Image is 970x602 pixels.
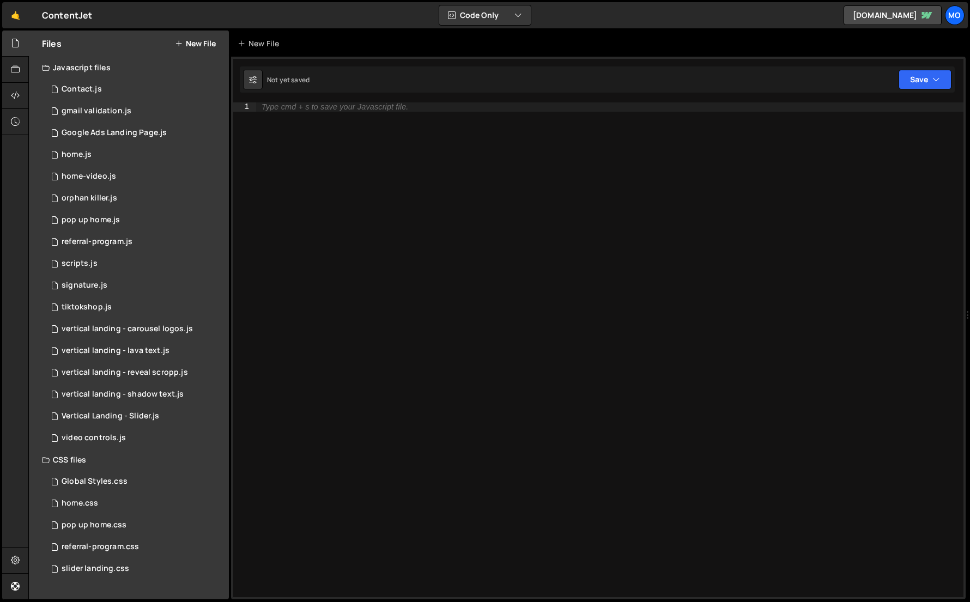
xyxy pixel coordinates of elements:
button: New File [175,39,216,48]
div: 10184/37628.js [42,231,229,253]
a: 🤙 [2,2,29,28]
div: ContentJet [42,9,93,22]
div: vertical landing - carousel logos.js [62,324,193,334]
div: orphan killer.js [62,193,117,203]
div: 10184/44965.js [42,187,229,209]
div: tiktokshop.js [62,302,112,312]
div: 10184/46812.js [42,209,229,231]
div: vertical landing - shadow text.js [62,390,184,399]
div: 10184/39869.js [42,144,229,166]
div: scripts.js [62,259,98,269]
div: 10184/44936.js [42,318,229,340]
div: 10184/43272.js [42,166,229,187]
div: pop up home.js [62,215,120,225]
div: 10184/46813.css [42,514,229,536]
div: referral-program.css [62,542,139,552]
div: 10184/34477.js [42,275,229,296]
div: slider landing.css [62,564,129,574]
div: vertical landing - reveal scropp.js [62,368,188,378]
div: 10184/37166.js [42,78,229,100]
button: Code Only [439,5,531,25]
div: CSS files [29,449,229,471]
div: home.js [62,150,92,160]
div: home-video.js [62,172,116,181]
div: 10184/30310.js [42,296,229,318]
div: Vertical Landing - Slider.js [62,411,159,421]
div: 10184/36849.js [42,122,229,144]
div: 10184/39870.css [42,492,229,514]
button: Save [899,70,951,89]
div: 10184/22928.js [42,253,229,275]
div: 10184/44930.js [42,362,229,384]
div: vertical landing - lava text.js [62,346,169,356]
div: 10184/44517.js [42,405,229,427]
div: Type cmd + s to save your Javascript file. [262,103,408,111]
div: 10184/43538.js [42,427,229,449]
a: Mo [945,5,965,25]
div: signature.js [62,281,107,290]
div: home.css [62,498,98,508]
div: Not yet saved [267,75,310,84]
div: Javascript files [29,57,229,78]
div: referral-program.js [62,237,132,247]
div: Contact.js [62,84,102,94]
div: Google Ads Landing Page.js [62,128,167,138]
div: 10184/37629.css [42,536,229,558]
div: pop up home.css [62,520,126,530]
h2: Files [42,38,62,50]
div: gmail validation.js [62,106,131,116]
div: video controls.js [62,433,126,443]
div: 10184/38486.js [42,100,229,122]
a: [DOMAIN_NAME] [844,5,942,25]
div: New File [238,38,283,49]
div: 1 [233,102,256,112]
div: Global Styles.css [62,477,128,487]
div: 10184/44784.js [42,384,229,405]
div: 10184/44518.css [42,558,229,580]
div: 10184/44785.js [42,340,229,362]
div: 10184/38499.css [42,471,229,492]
